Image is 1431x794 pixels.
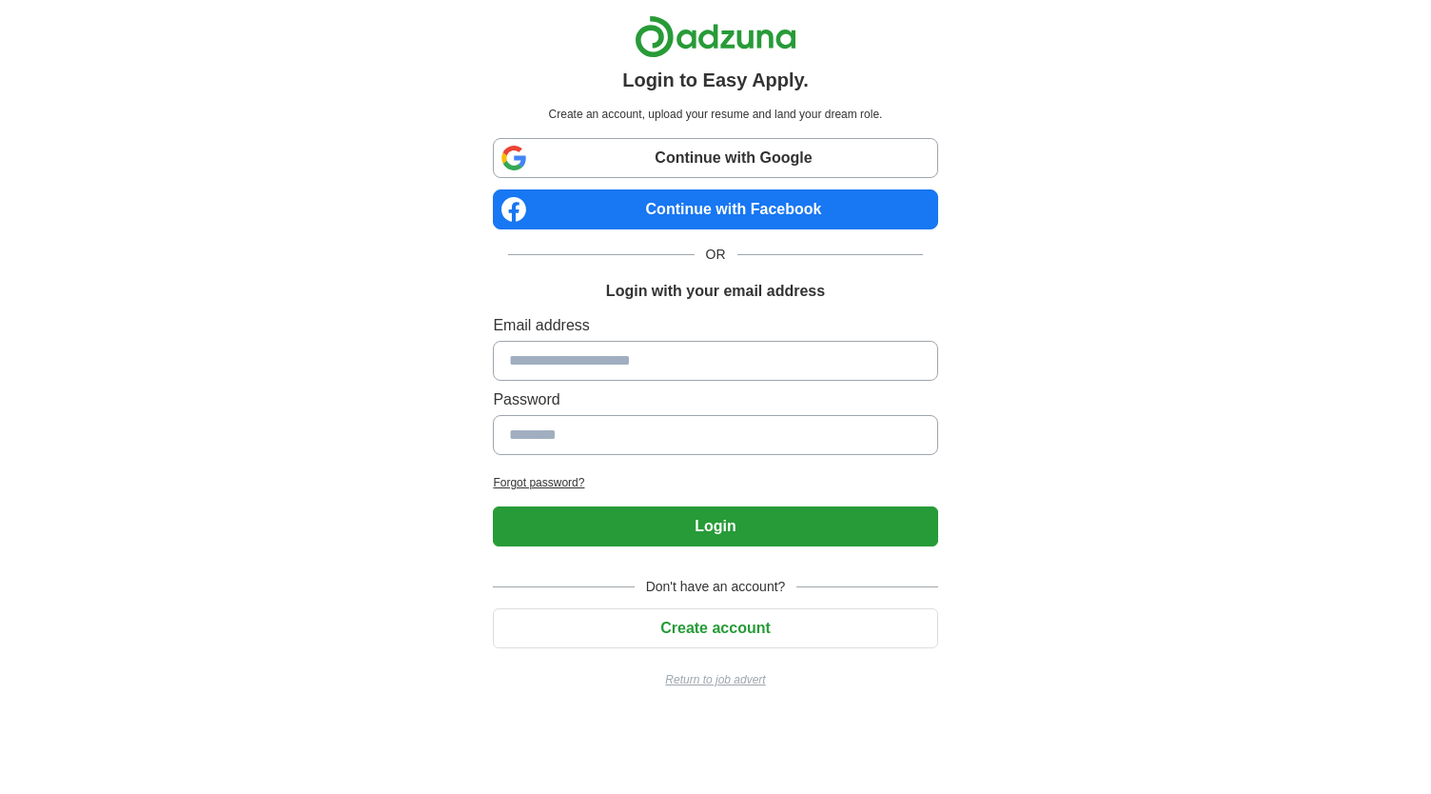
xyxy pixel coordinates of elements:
p: Create an account, upload your resume and land your dream role. [497,106,933,123]
h1: Login to Easy Apply. [622,66,809,94]
button: Login [493,506,937,546]
span: OR [695,245,737,265]
span: Don't have an account? [635,577,797,597]
label: Email address [493,314,937,337]
img: Adzuna logo [635,15,796,58]
a: Continue with Facebook [493,189,937,229]
h1: Login with your email address [606,280,825,303]
button: Create account [493,608,937,648]
a: Forgot password? [493,474,937,491]
a: Create account [493,620,937,636]
a: Continue with Google [493,138,937,178]
label: Password [493,388,937,411]
a: Return to job advert [493,671,937,688]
